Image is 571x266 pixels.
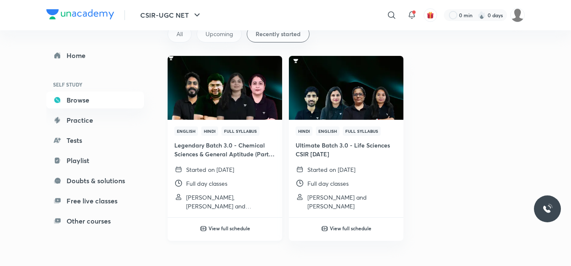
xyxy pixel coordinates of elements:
span: Full Syllabus [343,126,381,136]
p: Full day classes [307,179,349,188]
img: streak [478,11,486,19]
h4: Ultimate Batch 3.0 - Life Sciences CSIR [DATE] [296,141,397,158]
button: CSIR-UGC NET [135,7,207,24]
img: Thumbnail [166,55,283,120]
a: Playlist [46,152,144,169]
a: Tests [46,132,144,149]
span: Recently started [256,30,301,38]
span: English [174,126,198,136]
a: ThumbnailHindiEnglishFull SyllabusUltimate Batch 3.0 - Life Sciences CSIR [DATE]Started on [DATE]... [289,56,403,217]
p: Yogesh Bishnoi and Meghna Jha [307,193,397,211]
p: Started on [DATE] [186,165,234,174]
a: Home [46,47,144,64]
img: Thumbnail [288,55,404,120]
h4: Legendary Batch 3.0 - Chemical Sciences & General Aptitude (Part A) CSIR [DATE] [174,141,275,158]
h6: View full schedule [208,224,250,232]
img: ttu [542,204,552,214]
p: Started on [DATE] [307,165,355,174]
h6: View full schedule [330,224,371,232]
a: Doubts & solutions [46,172,144,189]
span: Upcoming [205,30,233,38]
h6: SELF STUDY [46,77,144,92]
span: Hindi [296,126,312,136]
a: Free live classes [46,192,144,209]
img: play [200,225,207,232]
a: Practice [46,112,144,129]
p: Lekhanshu Singh, Dr. Kuldeep Garg and Seema Chawla [186,193,275,211]
img: play [321,225,328,232]
img: avatar [427,11,434,19]
span: Hindi [201,126,218,136]
img: Company Logo [46,9,114,19]
a: Other courses [46,213,144,229]
a: Browse [46,92,144,108]
span: English [316,126,339,136]
span: Full Syllabus [221,126,259,136]
p: Full day classes [186,179,227,188]
img: roshni [510,8,525,22]
a: Company Logo [46,9,114,21]
span: All [176,30,183,38]
a: ThumbnailEnglishHindiFull SyllabusLegendary Batch 3.0 - Chemical Sciences & General Aptitude (Par... [168,56,282,217]
button: avatar [424,8,437,22]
